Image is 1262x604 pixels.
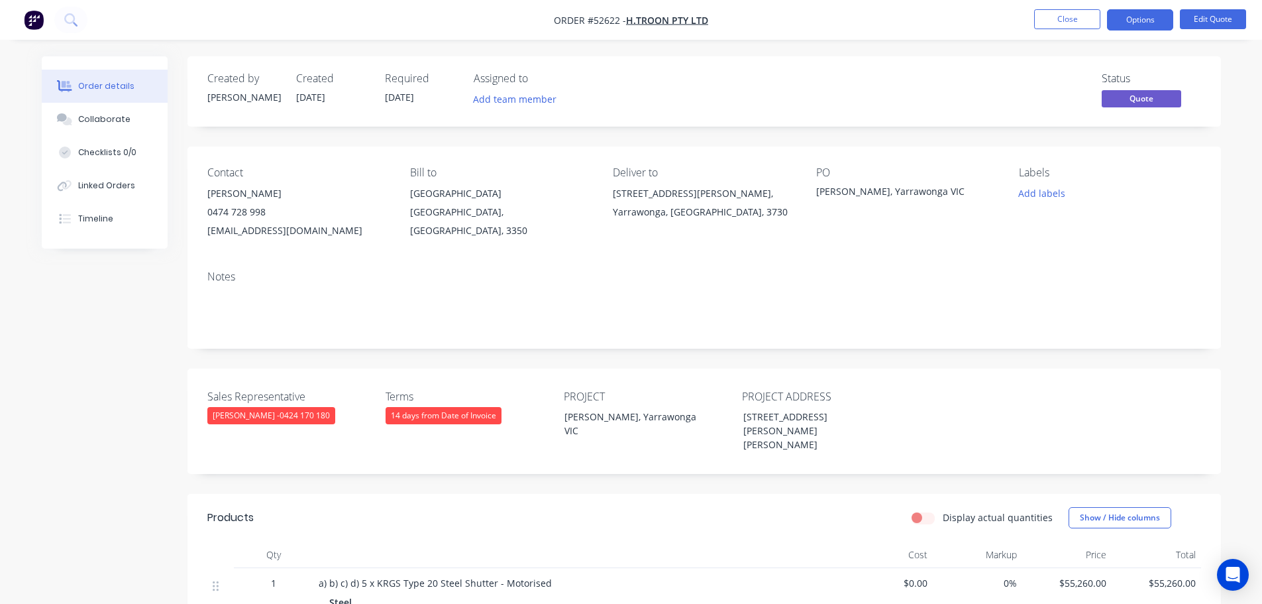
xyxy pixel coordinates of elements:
[1102,90,1181,107] span: Quote
[1117,576,1196,590] span: $55,260.00
[613,184,794,203] div: [STREET_ADDRESS][PERSON_NAME],
[42,169,168,202] button: Linked Orders
[78,213,113,225] div: Timeline
[207,510,254,526] div: Products
[933,542,1022,568] div: Markup
[207,72,280,85] div: Created by
[1217,559,1249,591] div: Open Intercom Messenger
[42,70,168,103] button: Order details
[386,407,501,424] div: 14 days from Date of Invoice
[613,166,794,179] div: Deliver to
[1027,576,1106,590] span: $55,260.00
[280,410,330,421] span: 0424 170 180
[1069,507,1171,528] button: Show / Hide columns
[943,511,1053,524] label: Display actual quantities
[385,91,414,103] span: [DATE]
[474,90,564,108] button: Add team member
[207,389,373,404] label: Sales Representative
[816,184,982,203] div: [PERSON_NAME], Yarrawonga VIC
[613,184,794,227] div: [STREET_ADDRESS][PERSON_NAME],Yarrawonga, [GEOGRAPHIC_DATA], 3730
[42,103,168,136] button: Collaborate
[1019,166,1200,179] div: Labels
[554,407,719,440] div: [PERSON_NAME], Yarrawonga VIC
[466,90,563,108] button: Add team member
[296,91,325,103] span: [DATE]
[1180,9,1246,29] button: Edit Quote
[207,271,1201,283] div: Notes
[410,166,592,179] div: Bill to
[24,10,44,30] img: Factory
[626,14,708,27] a: H.Troon Pty Ltd
[385,72,458,85] div: Required
[1102,90,1181,110] button: Quote
[410,184,592,203] div: [GEOGRAPHIC_DATA]
[207,184,389,203] div: [PERSON_NAME]
[843,542,933,568] div: Cost
[207,90,280,104] div: [PERSON_NAME]
[78,147,136,158] div: Checklists 0/0
[742,389,908,404] label: PROJECT ADDRESS
[1112,542,1201,568] div: Total
[42,136,168,169] button: Checklists 0/0
[1022,542,1112,568] div: Price
[78,80,134,92] div: Order details
[207,206,266,218] span: 0474 728 998
[938,576,1017,590] span: 0%
[816,166,998,179] div: PO
[733,407,898,454] div: [STREET_ADDRESS][PERSON_NAME][PERSON_NAME]
[42,202,168,235] button: Timeline
[554,14,626,27] span: Order #52622 -
[849,576,927,590] span: $0.00
[1034,9,1100,29] button: Close
[234,542,313,568] div: Qty
[319,577,552,589] span: a) b) c) d) 5 x KRGS Type 20 Steel Shutter - Motorised
[207,184,389,240] div: [PERSON_NAME] 0474 728 998 [EMAIL_ADDRESS][DOMAIN_NAME]
[474,72,606,85] div: Assigned to
[410,203,592,240] div: [GEOGRAPHIC_DATA], [GEOGRAPHIC_DATA], 3350
[613,203,794,221] div: Yarrawonga, [GEOGRAPHIC_DATA], 3730
[1107,9,1173,30] button: Options
[564,389,729,404] label: PROJECT
[1102,72,1201,85] div: Status
[207,166,389,179] div: Contact
[271,576,276,590] span: 1
[386,389,551,404] label: Terms
[78,180,135,192] div: Linked Orders
[213,410,330,421] span: [PERSON_NAME] -
[207,221,389,240] div: [EMAIL_ADDRESS][DOMAIN_NAME]
[296,72,369,85] div: Created
[410,184,592,240] div: [GEOGRAPHIC_DATA][GEOGRAPHIC_DATA], [GEOGRAPHIC_DATA], 3350
[78,113,131,125] div: Collaborate
[1012,184,1073,202] button: Add labels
